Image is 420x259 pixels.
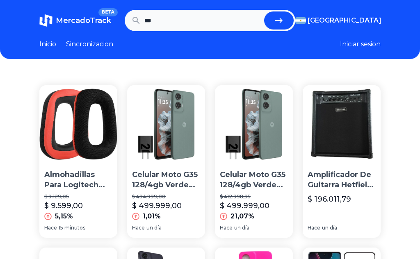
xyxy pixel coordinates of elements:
[39,14,111,27] a: MercadoTrackBETA
[44,200,83,211] p: $ 9.599,00
[234,225,249,231] span: un día
[303,85,381,163] img: Amplificador De Guitarra Hetfield G35 De 35w Musicapilar
[220,200,269,211] p: $ 499.999,00
[308,225,320,231] span: Hace
[39,85,117,163] img: Almohadillas Para Logitech G35 G231 G930 G430 F450 Auricular
[39,39,56,49] a: Inicio
[39,85,117,238] a: Almohadillas Para Logitech G35 G231 G930 G430 F450 AuricularAlmohadillas Para Logitech G35 G231 G...
[39,14,52,27] img: MercadoTrack
[308,193,351,205] p: $ 196.011,79
[340,39,381,49] button: Iniciar sesion
[127,85,205,163] img: Celular Moto G35 128/4gb Verde Oscuro + Accesorio De Regalo
[308,16,381,25] span: [GEOGRAPHIC_DATA]
[231,211,254,221] p: 21,07%
[56,16,111,25] span: MercadoTrack
[98,8,118,16] span: BETA
[220,193,288,200] p: $ 412.998,95
[127,85,205,238] a: Celular Moto G35 128/4gb Verde Oscuro + Accesorio De RegaloCelular Moto G35 128/4gb Verde Oscuro ...
[295,17,306,24] img: Argentina
[220,225,233,231] span: Hace
[132,200,182,211] p: $ 499.999,00
[143,211,161,221] p: 1,01%
[303,85,381,238] a: Amplificador De Guitarra Hetfield G35 De 35w MusicapilarAmplificador De Guitarra Hetfield G35 De ...
[220,170,288,190] p: Celular Moto G35 128/4gb Verde Oscuro + Accesorio De Regalo
[215,85,293,238] a: Celular Moto G35 128/4gb Verde Oscuro + Accesorio De RegaloCelular Moto G35 128/4gb Verde Oscuro ...
[44,193,112,200] p: $ 9.129,05
[132,225,145,231] span: Hace
[132,193,200,200] p: $ 494.999,00
[44,170,112,190] p: Almohadillas Para Logitech G35 G231 G930 G430 F450 Auricular
[132,170,200,190] p: Celular Moto G35 128/4gb Verde Oscuro + Accesorio De Regalo
[55,211,73,221] p: 5,15%
[146,225,162,231] span: un día
[295,16,381,25] button: [GEOGRAPHIC_DATA]
[66,39,113,49] a: Sincronizacion
[215,85,293,163] img: Celular Moto G35 128/4gb Verde Oscuro + Accesorio De Regalo
[44,225,57,231] span: Hace
[59,225,85,231] span: 15 minutos
[308,170,376,190] p: Amplificador De Guitarra Hetfield G35 De 35w Musicapilar
[322,225,337,231] span: un día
